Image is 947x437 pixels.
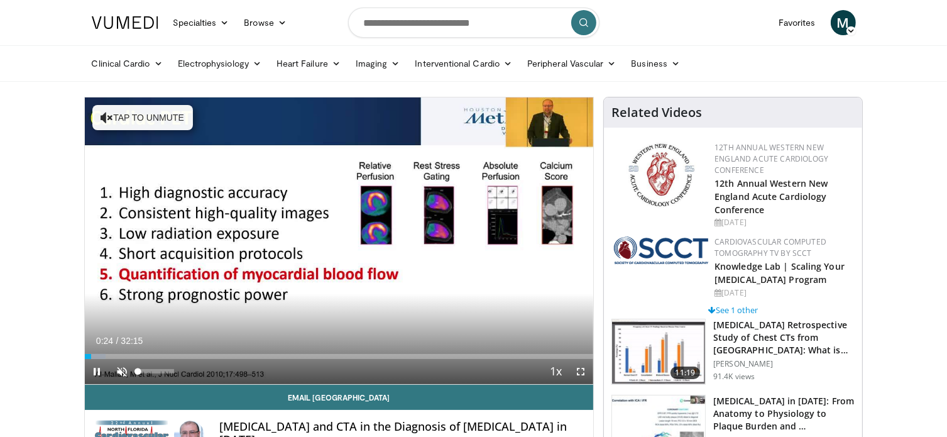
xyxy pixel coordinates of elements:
a: Knowledge Lab | Scaling Your [MEDICAL_DATA] Program [714,260,845,285]
a: Browse [236,10,294,35]
h3: [MEDICAL_DATA] in [DATE]: From Anatomy to Physiology to Plaque Burden and … [713,395,855,433]
span: 11:19 [671,367,701,379]
a: Clinical Cardio [84,51,170,76]
a: 12th Annual Western New England Acute Cardiology Conference [714,142,828,175]
a: Specialties [166,10,237,35]
video-js: Video Player [85,97,594,385]
a: Favorites [771,10,823,35]
a: M [831,10,856,35]
a: 12th Annual Western New England Acute Cardiology Conference [714,177,828,216]
div: Volume Level [138,369,174,373]
div: [DATE] [714,217,852,228]
img: c2eb46a3-50d3-446d-a553-a9f8510c7760.150x105_q85_crop-smart_upscale.jpg [612,319,705,385]
p: 91.4K views [713,372,755,382]
a: Heart Failure [269,51,348,76]
a: Electrophysiology [170,51,269,76]
a: Imaging [348,51,408,76]
a: Email [GEOGRAPHIC_DATA] [85,385,594,410]
img: 0954f259-7907-4053-a817-32a96463ecc8.png.150x105_q85_autocrop_double_scale_upscale_version-0.2.png [627,142,696,208]
a: Interventional Cardio [408,51,520,76]
button: Playback Rate [543,359,568,384]
a: Peripheral Vascular [520,51,623,76]
span: / [116,336,119,346]
a: Business [623,51,687,76]
a: See 1 other [708,304,758,316]
div: [DATE] [714,287,852,299]
h3: [MEDICAL_DATA] Retrospective Study of Chest CTs from [GEOGRAPHIC_DATA]: What is the Re… [713,319,855,357]
button: Tap to unmute [92,105,193,130]
p: [PERSON_NAME] [713,359,855,369]
div: Progress Bar [85,354,594,359]
img: 51a70120-4f25-49cc-93a4-67582377e75f.png.150x105_q85_autocrop_double_scale_upscale_version-0.2.png [614,236,708,264]
button: Fullscreen [568,359,593,384]
span: 0:24 [96,336,113,346]
input: Search topics, interventions [348,8,599,38]
h4: Related Videos [611,105,702,120]
button: Pause [85,359,110,384]
span: 32:15 [121,336,143,346]
img: VuMedi Logo [92,16,158,29]
a: Cardiovascular Computed Tomography TV by SCCT [714,236,826,258]
button: Unmute [110,359,135,384]
a: 11:19 [MEDICAL_DATA] Retrospective Study of Chest CTs from [GEOGRAPHIC_DATA]: What is the Re… [PE... [611,319,855,385]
